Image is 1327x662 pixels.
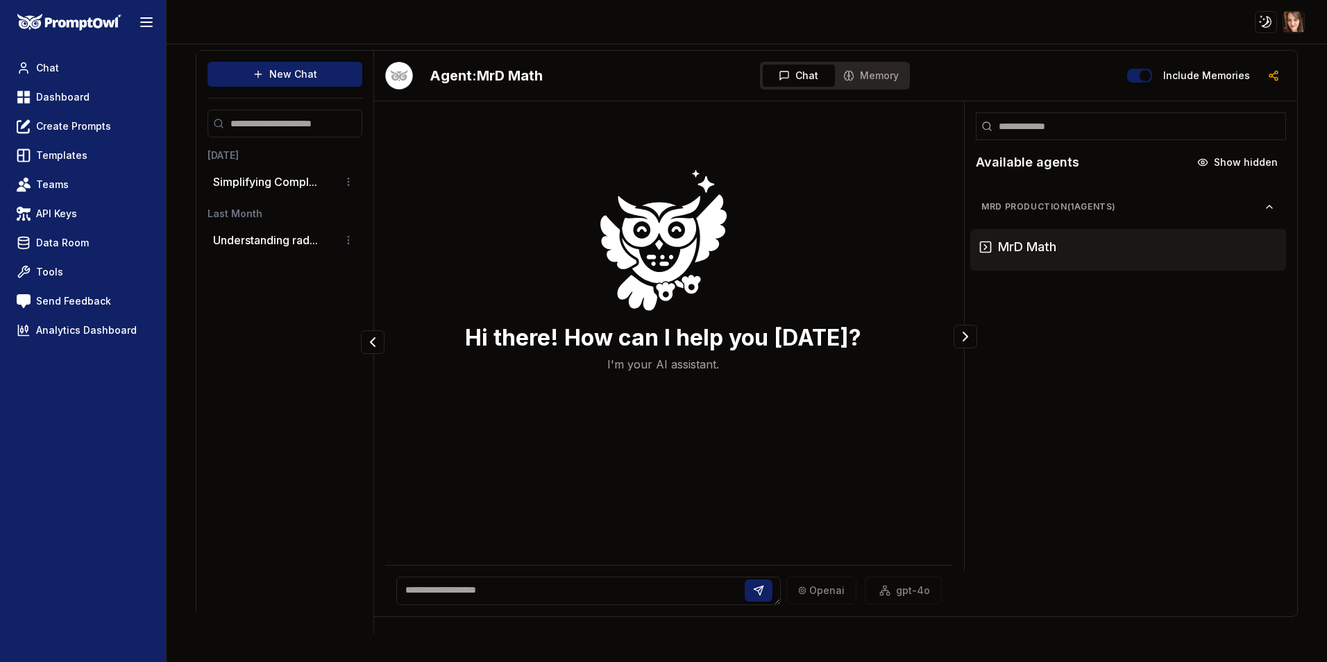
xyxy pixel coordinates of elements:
[36,294,111,308] span: Send Feedback
[361,330,384,354] button: Collapse panel
[11,201,155,226] a: API Keys
[1284,12,1304,32] img: ACg8ocIfLupnZeinHNHzosolBsVfM8zAcz9EECOIs1RXlN6hj8iSyZKw=s96-c
[208,62,362,87] button: New Chat
[1214,155,1278,169] span: Show hidden
[36,236,89,250] span: Data Room
[11,318,155,343] a: Analytics Dashboard
[860,69,899,83] span: Memory
[998,237,1056,257] h3: MrD Math
[954,325,977,348] button: Collapse panel
[11,230,155,255] a: Data Room
[385,62,413,90] img: Bot
[36,323,137,337] span: Analytics Dashboard
[36,265,63,279] span: Tools
[1127,69,1152,83] button: Include memories in the messages below
[976,153,1079,172] h2: Available agents
[600,167,727,314] img: Welcome Owl
[36,90,90,104] span: Dashboard
[1189,151,1286,173] button: Show hidden
[607,356,719,373] p: I'm your AI assistant.
[11,289,155,314] a: Send Feedback
[36,148,87,162] span: Templates
[465,325,861,350] h3: Hi there! How can I help you [DATE]?
[208,207,362,221] h3: Last Month
[970,196,1286,218] button: MrD Production(1agents)
[1163,71,1250,80] label: Include memories in the messages below
[208,148,362,162] h3: [DATE]
[11,85,155,110] a: Dashboard
[17,294,31,308] img: feedback
[36,61,59,75] span: Chat
[430,66,543,85] h2: MrD Math
[11,56,155,80] a: Chat
[213,232,318,248] button: Understanding rad...
[11,172,155,197] a: Teams
[340,232,357,248] button: Conversation options
[36,178,69,192] span: Teams
[213,173,317,190] button: Simplifying Compl...
[11,260,155,285] a: Tools
[11,114,155,139] a: Create Prompts
[385,62,413,90] button: Talk with Hootie
[340,173,357,190] button: Conversation options
[11,143,155,168] a: Templates
[981,201,1264,212] span: MrD Production ( 1 agents)
[17,14,121,31] img: PromptOwl
[795,69,818,83] span: Chat
[36,207,77,221] span: API Keys
[36,119,111,133] span: Create Prompts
